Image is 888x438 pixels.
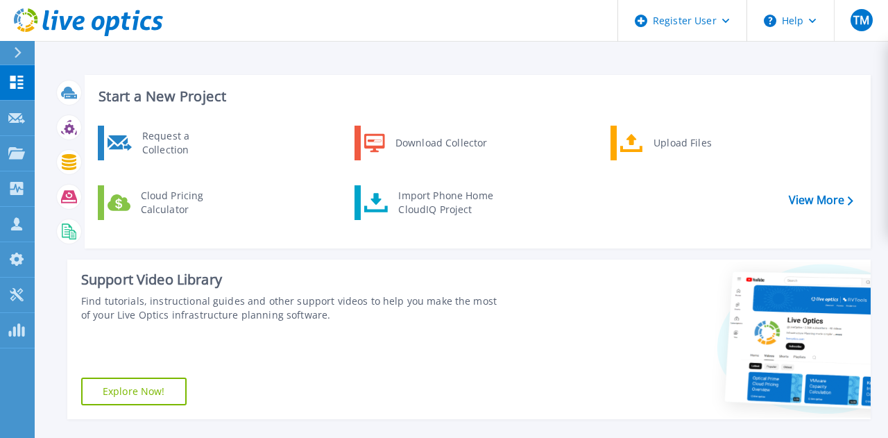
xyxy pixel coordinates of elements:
[98,185,240,220] a: Cloud Pricing Calculator
[647,129,749,157] div: Upload Files
[391,189,499,217] div: Import Phone Home CloudIQ Project
[135,129,237,157] div: Request a Collection
[355,126,497,160] a: Download Collector
[853,15,869,26] span: TM
[81,294,499,322] div: Find tutorials, instructional guides and other support videos to help you make the most of your L...
[99,89,853,104] h3: Start a New Project
[610,126,753,160] a: Upload Files
[789,194,853,207] a: View More
[81,271,499,289] div: Support Video Library
[81,378,187,405] a: Explore Now!
[388,129,493,157] div: Download Collector
[134,189,237,217] div: Cloud Pricing Calculator
[98,126,240,160] a: Request a Collection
